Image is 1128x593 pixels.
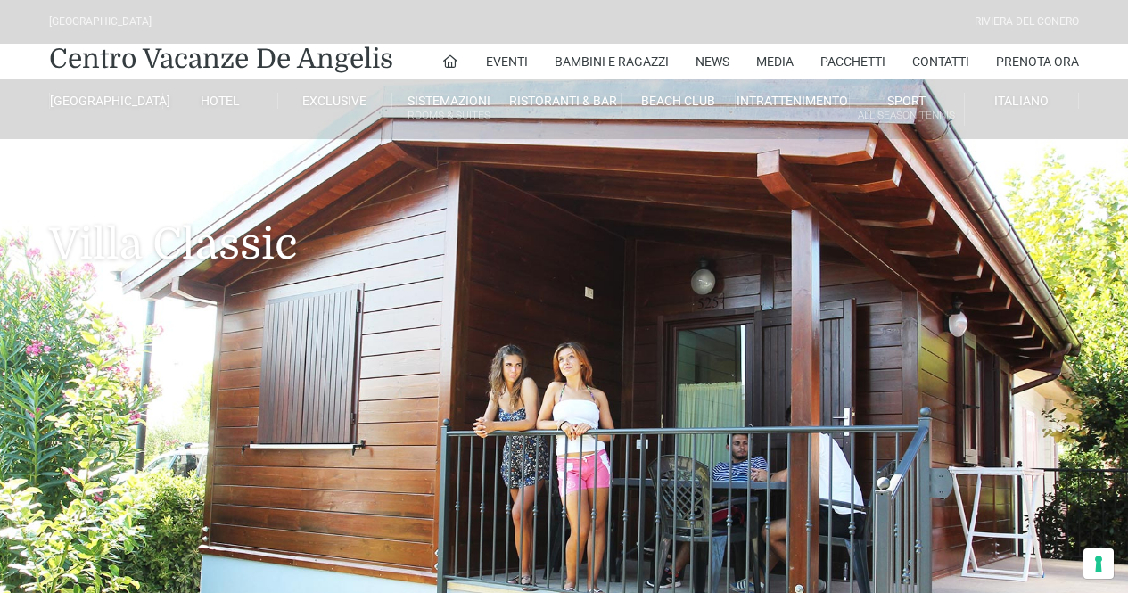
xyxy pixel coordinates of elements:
[736,93,850,109] a: Intrattenimento
[486,44,528,79] a: Eventi
[756,44,794,79] a: Media
[994,94,1049,108] span: Italiano
[622,93,736,109] a: Beach Club
[850,107,963,124] small: All Season Tennis
[49,41,393,77] a: Centro Vacanze De Angelis
[912,44,969,79] a: Contatti
[392,107,506,124] small: Rooms & Suites
[278,93,392,109] a: Exclusive
[1083,548,1114,579] button: Le tue preferenze relative al consenso per le tecnologie di tracciamento
[696,44,729,79] a: News
[392,93,506,126] a: SistemazioniRooms & Suites
[965,93,1079,109] a: Italiano
[49,93,163,109] a: [GEOGRAPHIC_DATA]
[506,93,621,109] a: Ristoranti & Bar
[996,44,1079,79] a: Prenota Ora
[850,93,964,126] a: SportAll Season Tennis
[49,13,152,30] div: [GEOGRAPHIC_DATA]
[49,139,1079,296] h1: Villa Classic
[820,44,885,79] a: Pacchetti
[163,93,277,109] a: Hotel
[975,13,1079,30] div: Riviera Del Conero
[555,44,669,79] a: Bambini e Ragazzi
